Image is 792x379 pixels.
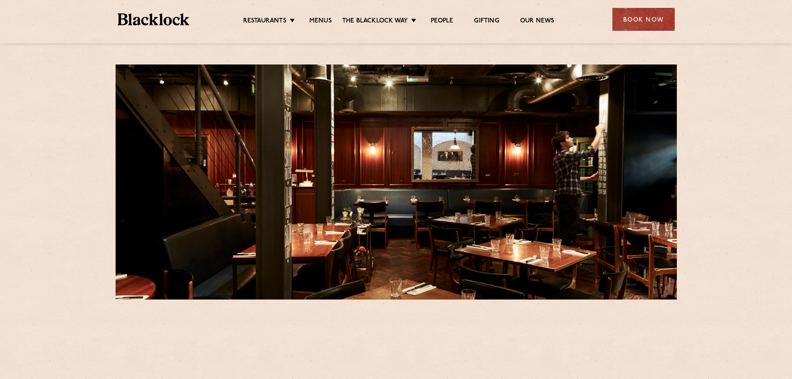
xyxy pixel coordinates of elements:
img: BL_Textured_Logo-footer-cropped.svg [118,13,190,25]
a: People [431,17,453,26]
a: Restaurants [243,17,286,26]
div: Book Now [612,8,675,31]
a: Our News [520,17,555,26]
a: Gifting [474,17,499,26]
a: The Blacklock Way [342,17,408,26]
a: Menus [309,17,332,26]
